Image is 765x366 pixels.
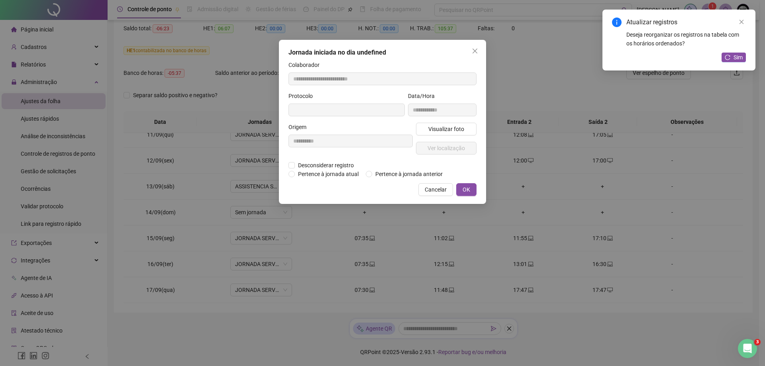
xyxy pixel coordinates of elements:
label: Data/Hora [408,92,440,100]
span: close [739,19,744,25]
button: Visualizar foto [416,123,477,135]
div: Atualizar registros [626,18,746,27]
span: 3 [754,339,761,345]
span: info-circle [612,18,622,27]
span: Pertence à jornada anterior [372,170,446,178]
button: Cancelar [418,183,453,196]
label: Origem [288,123,312,131]
span: Pertence à jornada atual [295,170,362,178]
button: OK [456,183,477,196]
iframe: Intercom live chat [738,339,757,358]
label: Protocolo [288,92,318,100]
span: Cancelar [425,185,447,194]
a: Close [737,18,746,26]
button: Close [469,45,481,57]
div: Deseja reorganizar os registros na tabela com os horários ordenados? [626,30,746,48]
span: OK [463,185,470,194]
span: Visualizar foto [428,125,464,133]
label: Colaborador [288,61,325,69]
span: Sim [734,53,743,62]
span: close [472,48,478,54]
span: Desconsiderar registro [295,161,357,170]
button: Sim [722,53,746,62]
div: Jornada iniciada no dia undefined [288,48,477,57]
button: Ver localização [416,142,477,155]
span: reload [725,55,730,60]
